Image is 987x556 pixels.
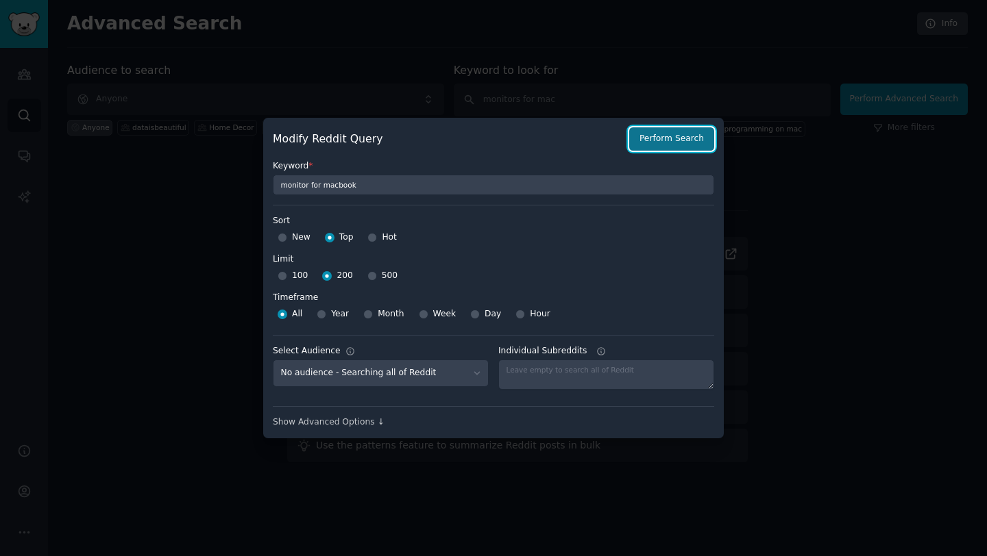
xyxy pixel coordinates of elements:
[273,345,341,357] div: Select Audience
[292,231,310,244] span: New
[273,215,714,227] label: Sort
[485,308,501,320] span: Day
[629,127,714,151] button: Perform Search
[273,287,714,304] label: Timeframe
[292,270,308,282] span: 100
[292,308,302,320] span: All
[498,345,714,357] label: Individual Subreddits
[382,231,397,244] span: Hot
[273,253,293,266] div: Limit
[331,308,349,320] span: Year
[378,308,404,320] span: Month
[273,131,622,148] h2: Modify Reddit Query
[382,270,398,282] span: 500
[433,308,456,320] span: Week
[273,160,714,173] label: Keyword
[530,308,550,320] span: Hour
[337,270,352,282] span: 200
[273,416,714,429] div: Show Advanced Options ↓
[339,231,354,244] span: Top
[273,175,714,195] input: Keyword to search on Reddit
